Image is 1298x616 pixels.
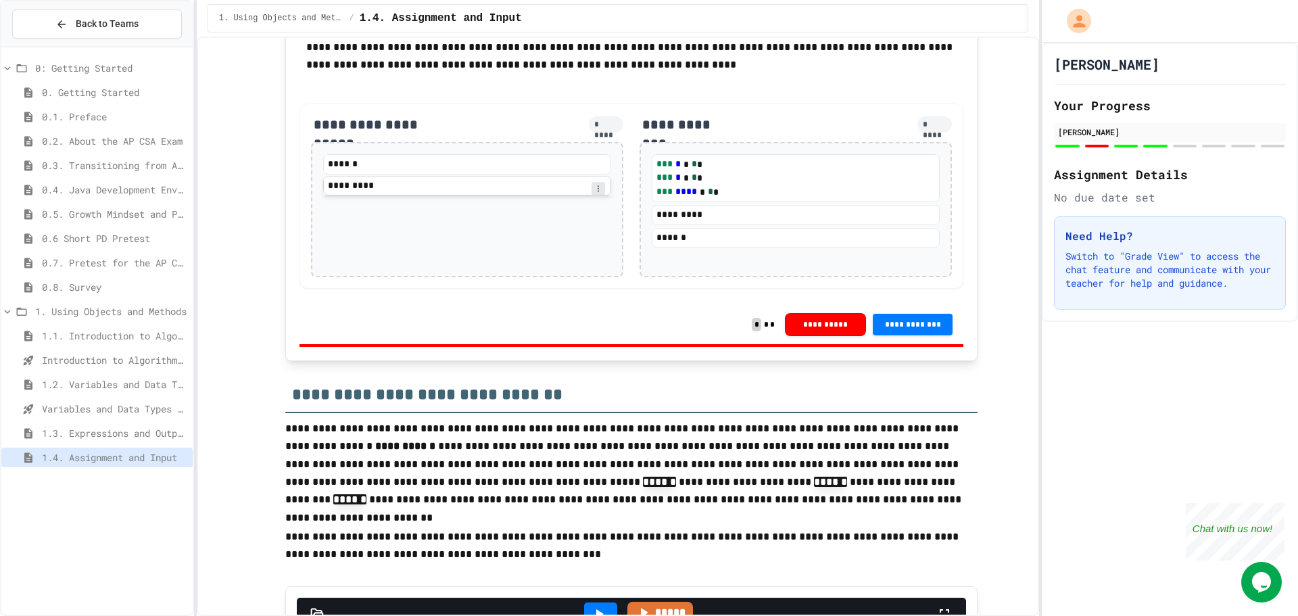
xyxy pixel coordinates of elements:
[42,207,187,221] span: 0.5. Growth Mindset and Pair Programming
[42,158,187,172] span: 0.3. Transitioning from AP CSP to AP CSA
[42,450,187,465] span: 1.4. Assignment and Input
[1241,562,1284,602] iframe: chat widget
[1186,503,1284,561] iframe: chat widget
[42,402,187,416] span: Variables and Data Types - Quiz
[35,304,187,318] span: 1. Using Objects and Methods
[42,183,187,197] span: 0.4. Java Development Environments
[42,231,187,245] span: 0.6 Short PD Pretest
[1065,228,1274,244] h3: Need Help?
[1054,189,1286,206] div: No due date set
[1054,165,1286,184] h2: Assignment Details
[42,85,187,99] span: 0. Getting Started
[42,280,187,294] span: 0.8. Survey
[1053,5,1095,37] div: My Account
[35,61,187,75] span: 0: Getting Started
[42,110,187,124] span: 0.1. Preface
[42,426,187,440] span: 1.3. Expressions and Output [New]
[42,353,187,367] span: Introduction to Algorithms, Programming, and Compilers
[219,13,344,24] span: 1. Using Objects and Methods
[42,377,187,392] span: 1.2. Variables and Data Types
[1054,55,1159,74] h1: [PERSON_NAME]
[42,329,187,343] span: 1.1. Introduction to Algorithms, Programming, and Compilers
[350,13,354,24] span: /
[1054,96,1286,115] h2: Your Progress
[42,134,187,148] span: 0.2. About the AP CSA Exam
[1058,126,1282,138] div: [PERSON_NAME]
[42,256,187,270] span: 0.7. Pretest for the AP CSA Exam
[12,9,182,39] button: Back to Teams
[360,10,522,26] span: 1.4. Assignment and Input
[76,17,139,31] span: Back to Teams
[1065,250,1274,290] p: Switch to "Grade View" to access the chat feature and communicate with your teacher for help and ...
